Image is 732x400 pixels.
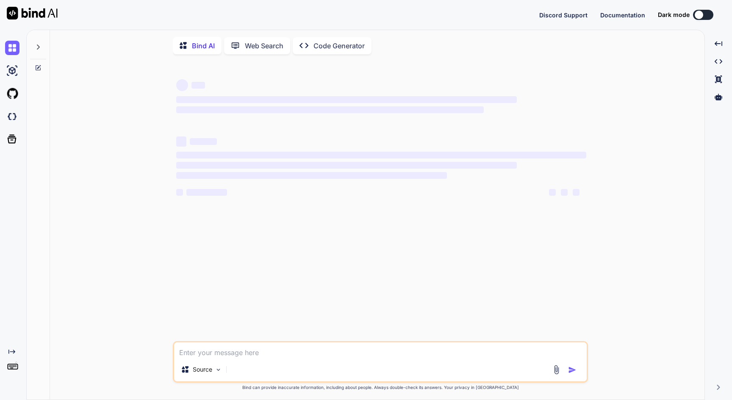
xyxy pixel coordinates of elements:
[173,384,588,391] p: Bind can provide inaccurate information, including about people. Always double-check its answers....
[549,189,556,196] span: ‌
[5,64,19,78] img: ai-studio
[176,79,188,91] span: ‌
[176,152,586,158] span: ‌
[176,106,484,113] span: ‌
[561,189,568,196] span: ‌
[5,86,19,101] img: githubLight
[215,366,222,373] img: Pick Models
[176,96,516,103] span: ‌
[176,136,186,147] span: ‌
[573,189,579,196] span: ‌
[552,365,561,375] img: attachment
[5,109,19,124] img: darkCloudIdeIcon
[192,41,215,51] p: Bind AI
[245,41,283,51] p: Web Search
[658,11,690,19] span: Dark mode
[190,138,217,145] span: ‌
[186,189,227,196] span: ‌
[5,41,19,55] img: chat
[313,41,365,51] p: Code Generator
[539,11,588,19] button: Discord Support
[193,365,212,374] p: Source
[568,366,577,374] img: icon
[7,7,58,19] img: Bind AI
[176,162,516,169] span: ‌
[176,172,447,179] span: ‌
[191,82,205,89] span: ‌
[600,11,645,19] button: Documentation
[176,189,183,196] span: ‌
